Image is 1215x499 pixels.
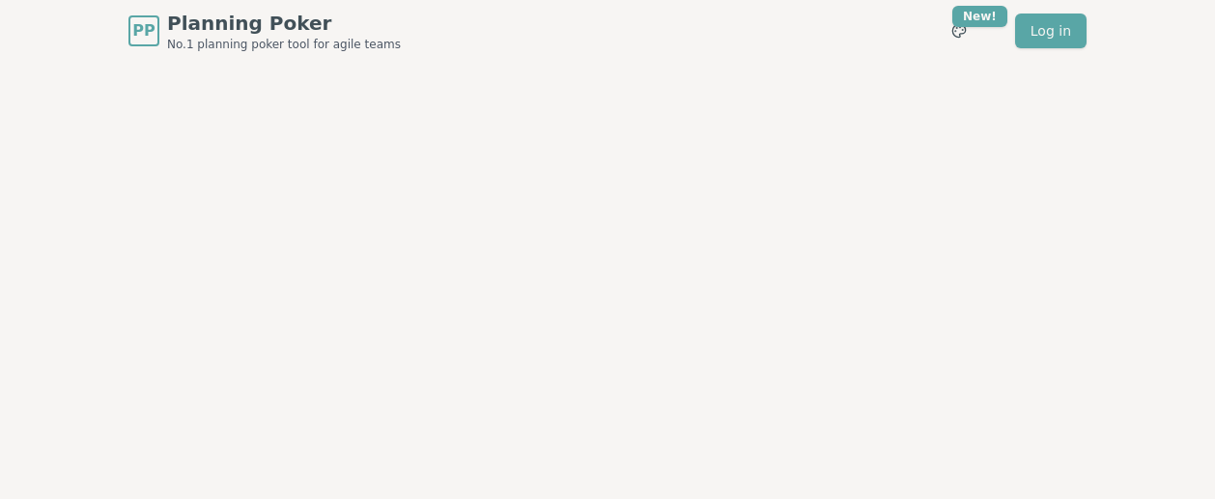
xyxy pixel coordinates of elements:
a: PPPlanning PokerNo.1 planning poker tool for agile teams [128,10,401,52]
span: No.1 planning poker tool for agile teams [167,37,401,52]
div: New! [952,6,1007,27]
span: PP [132,19,155,42]
a: Log in [1015,14,1087,48]
span: Planning Poker [167,10,401,37]
button: New! [942,14,976,48]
